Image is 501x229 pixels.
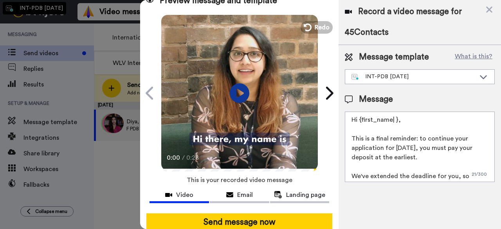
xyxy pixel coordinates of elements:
span: Landing page [286,190,325,200]
div: INT-PDB [DATE] [351,73,476,81]
span: Message template [359,51,429,63]
span: 0:28 [186,153,200,162]
textarea: Hi {first_name| }, This is a final reminder: to continue your application for [DATE], you must pa... [345,112,495,182]
span: This is your recorded video message [187,171,292,189]
img: nextgen-template.svg [351,74,359,80]
span: Message [359,94,393,105]
span: Email [237,190,253,200]
span: / [182,153,185,162]
span: Video [176,190,193,200]
button: What is this? [452,51,495,63]
span: 0:00 [167,153,180,162]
